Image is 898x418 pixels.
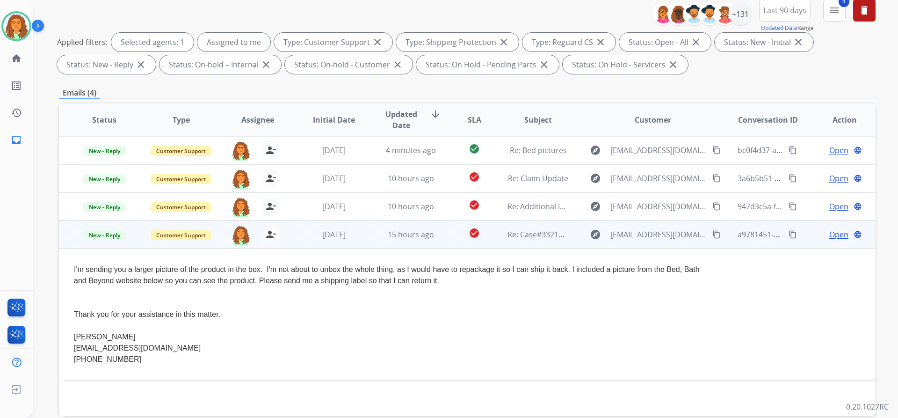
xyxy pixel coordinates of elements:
span: New - Reply [83,230,126,240]
div: Status: Open - All [619,33,711,51]
span: 4 minutes ago [386,145,436,155]
span: Customer Support [151,146,211,156]
span: New - Reply [83,202,126,212]
mat-icon: language [854,174,862,183]
mat-icon: person_remove [265,173,276,184]
div: Selected agents: 1 [111,33,194,51]
img: agent-avatar [232,141,250,161]
span: bc0f4d37-ac9b-402f-8fab-5713de8c5a78 [738,145,877,155]
span: Open [829,201,848,212]
mat-icon: explore [590,229,601,240]
span: [EMAIL_ADDRESS][DOMAIN_NAME] [610,229,707,240]
mat-icon: close [261,59,272,70]
mat-icon: check_circle [469,171,480,183]
div: Status: On Hold - Pending Parts [416,55,559,74]
span: 15 hours ago [388,229,434,240]
mat-icon: inbox [11,134,22,146]
span: Last 90 days [763,8,806,12]
mat-icon: person_remove [265,201,276,212]
span: Customer Support [151,230,211,240]
mat-icon: content_copy [789,146,797,154]
div: Type: Customer Support [274,33,392,51]
mat-icon: content_copy [712,202,721,211]
span: 3a6b5b51-0ed3-48d2-8647-c277b6bed295 [738,173,884,183]
mat-icon: content_copy [712,174,721,183]
div: [PHONE_NUMBER] [74,354,708,365]
img: agent-avatar [232,225,250,245]
span: Customer Support [151,202,211,212]
span: [EMAIL_ADDRESS][DOMAIN_NAME] [610,145,707,156]
mat-icon: close [667,59,679,70]
span: Range [761,24,814,32]
span: Subject [524,114,552,125]
span: 10 hours ago [388,201,434,212]
span: New - Reply [83,146,126,156]
mat-icon: explore [590,173,601,184]
span: Assignee [241,114,274,125]
span: Re: Case#33213188 [507,229,575,240]
span: Updated Date [380,109,423,131]
mat-icon: language [854,230,862,239]
img: agent-avatar [232,197,250,217]
div: [EMAIL_ADDRESS][DOMAIN_NAME] [74,343,708,354]
span: Type [173,114,190,125]
mat-icon: content_copy [789,202,797,211]
mat-icon: menu [829,5,840,16]
mat-icon: content_copy [789,230,797,239]
mat-icon: person_remove [265,145,276,156]
mat-icon: close [392,59,403,70]
mat-icon: list_alt [11,80,22,91]
span: Re: Additional Information [507,201,600,212]
mat-icon: close [595,37,606,48]
p: 0.20.1027RC [846,401,889,412]
div: Status: On-hold – Internal [159,55,281,74]
span: a9781451-2bb4-4853-b0bf-71818562f622 [738,229,880,240]
span: Open [829,173,848,184]
div: [PERSON_NAME] [74,331,708,343]
button: Updated Date [761,24,797,32]
div: +131 [729,3,752,25]
mat-icon: close [690,37,702,48]
span: Open [829,229,848,240]
span: Re: Bed pictures [510,145,567,155]
mat-icon: home [11,53,22,64]
mat-icon: person_remove [265,229,276,240]
mat-icon: explore [590,145,601,156]
span: Initial Date [313,114,355,125]
span: [EMAIL_ADDRESS][DOMAIN_NAME] [610,173,707,184]
div: Status: New - Reply [57,55,156,74]
mat-icon: content_copy [712,230,721,239]
img: avatar [3,13,29,39]
span: New - Reply [83,174,126,184]
div: Status: New - Initial [715,33,813,51]
mat-icon: close [498,37,509,48]
span: Re: Claim Update [508,173,568,183]
div: Status: On-hold - Customer [285,55,413,74]
mat-icon: arrow_downward [430,109,441,120]
span: [DATE] [322,201,346,212]
mat-icon: language [854,202,862,211]
mat-icon: check_circle [469,143,480,154]
mat-icon: close [793,37,804,48]
mat-icon: close [538,59,550,70]
span: Customer [635,114,671,125]
span: [DATE] [322,173,346,183]
div: Assigned to me [197,33,270,51]
p: Applied filters: [57,37,108,48]
div: Type: Reguard CS [522,33,616,51]
div: Thank you for your assistance in this matter. [74,309,708,320]
mat-icon: explore [590,201,601,212]
p: Emails (4) [59,87,100,99]
mat-icon: close [372,37,383,48]
span: [EMAIL_ADDRESS][DOMAIN_NAME] [610,201,707,212]
span: SLA [468,114,481,125]
span: Status [92,114,116,125]
mat-icon: language [854,146,862,154]
span: 10 hours ago [388,173,434,183]
mat-icon: check_circle [469,199,480,211]
mat-icon: delete [859,5,870,16]
mat-icon: content_copy [789,174,797,183]
th: Action [799,103,876,136]
mat-icon: close [135,59,146,70]
span: [DATE] [322,145,346,155]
